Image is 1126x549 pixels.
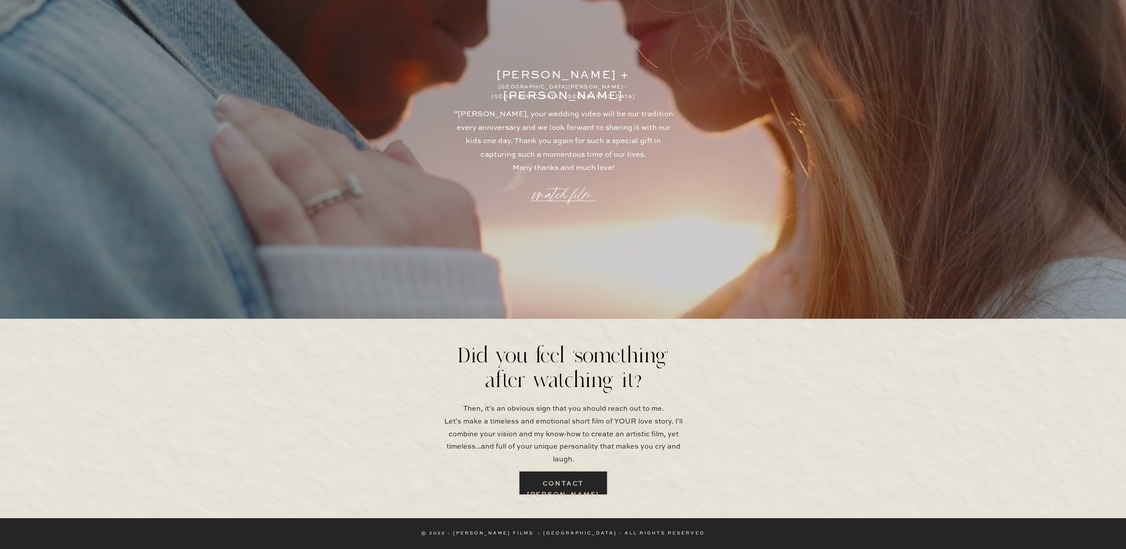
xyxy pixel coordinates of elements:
b: contact [PERSON_NAME] [527,481,600,498]
p: [PERSON_NAME] + [PERSON_NAME] [471,65,655,77]
h1: Did you feel 'something' after watching it? [222,343,905,392]
p: © 2022 - [PERSON_NAME] films - [GEOGRAPHIC_DATA] - all rights reserved [336,531,790,537]
a: watch film [531,173,595,206]
p: Then, it's an obvious sign that you should reach out to me. Let's make a timeless and emotional s... [436,403,691,459]
a: contact [PERSON_NAME] [507,479,620,490]
p: [GEOGRAPHIC_DATA][PERSON_NAME] - [GEOGRAPHIC_DATA], [GEOGRAPHIC_DATA] [471,83,655,91]
p: “[PERSON_NAME], your wedding video will be our tradition every anniversary and we look forward to... [451,108,675,184]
